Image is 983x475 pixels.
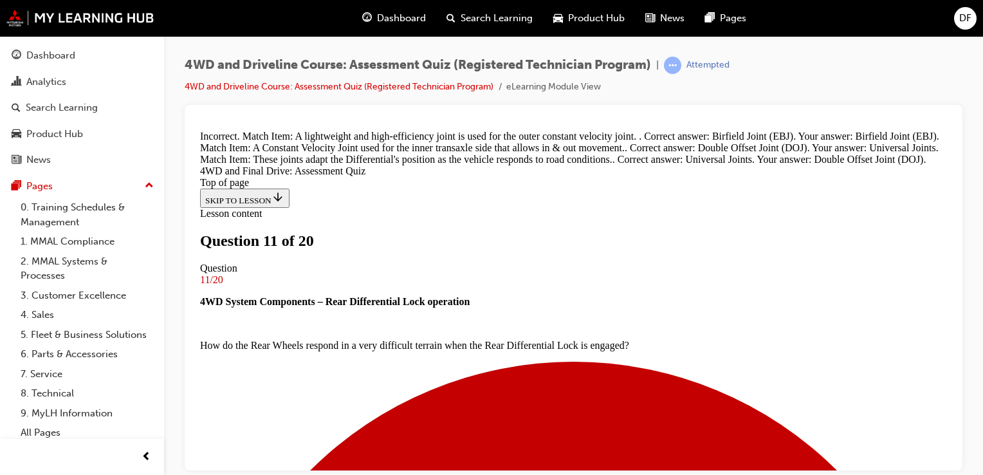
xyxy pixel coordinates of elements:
span: guage-icon [12,50,21,62]
span: News [660,11,684,26]
span: Product Hub [568,11,625,26]
span: Lesson content [5,82,67,93]
a: Analytics [5,70,159,94]
button: SKIP TO LESSON [5,63,95,82]
a: 4. Sales [15,305,159,325]
span: search-icon [12,102,21,114]
span: SKIP TO LESSON [10,70,89,80]
div: Incorrect. Match Item: A lightweight and high-efficiency joint is used for the outer constant vel... [5,5,752,40]
span: pages-icon [12,181,21,192]
span: search-icon [446,10,455,26]
a: search-iconSearch Learning [436,5,543,32]
button: Pages [5,174,159,198]
span: car-icon [12,129,21,140]
span: Pages [720,11,746,26]
a: 3. Customer Excellence [15,286,159,306]
span: Dashboard [377,11,426,26]
div: Product Hub [26,127,83,142]
div: Analytics [26,75,66,89]
button: DashboardAnalyticsSearch LearningProduct HubNews [5,41,159,174]
span: learningRecordVerb_ATTEMPT-icon [664,57,681,74]
a: 1. MMAL Compliance [15,232,159,252]
div: Attempted [686,59,730,71]
a: 5. Fleet & Business Solutions [15,325,159,345]
div: Question [5,137,752,149]
h1: Question 11 of 20 [5,107,752,124]
a: pages-iconPages [695,5,757,32]
a: Dashboard [5,44,159,68]
a: News [5,148,159,172]
span: news-icon [645,10,655,26]
a: 0. Training Schedules & Management [15,198,159,232]
span: chart-icon [12,77,21,88]
div: Top of page [5,51,752,63]
span: Search Learning [461,11,533,26]
a: Product Hub [5,122,159,146]
img: mmal [6,10,154,26]
a: 2. MMAL Systems & Processes [15,252,159,286]
div: News [26,153,51,167]
span: news-icon [12,154,21,166]
a: car-iconProduct Hub [543,5,635,32]
a: 9. MyLH Information [15,404,159,424]
p: How do the Rear Wheels respond in a very difficult terrain when the Rear Differential Lock is eng... [5,214,752,226]
div: Search Learning [26,100,98,115]
span: prev-icon [142,449,151,465]
a: 4WD and Driveline Course: Assessment Quiz (Registered Technician Program) [185,81,493,92]
a: 8. Technical [15,384,159,404]
span: DF [959,11,971,26]
span: 4WD and Driveline Course: Assessment Quiz (Registered Technician Program) [185,58,651,73]
strong: 4WD System Components – Rear Differential Lock operation [5,171,275,182]
a: Search Learning [5,96,159,120]
a: 6. Parts & Accessories [15,344,159,364]
a: news-iconNews [635,5,695,32]
div: Pages [26,179,53,194]
span: up-icon [145,178,154,194]
span: car-icon [553,10,563,26]
a: 7. Service [15,364,159,384]
span: guage-icon [362,10,372,26]
span: | [656,58,659,73]
div: Dashboard [26,48,75,63]
div: 4WD and Final Drive: Assessment Quiz [5,40,752,51]
a: guage-iconDashboard [352,5,436,32]
li: eLearning Module View [506,80,601,95]
span: pages-icon [705,10,715,26]
button: DF [954,7,977,30]
div: 11/20 [5,149,752,160]
a: All Pages [15,423,159,443]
